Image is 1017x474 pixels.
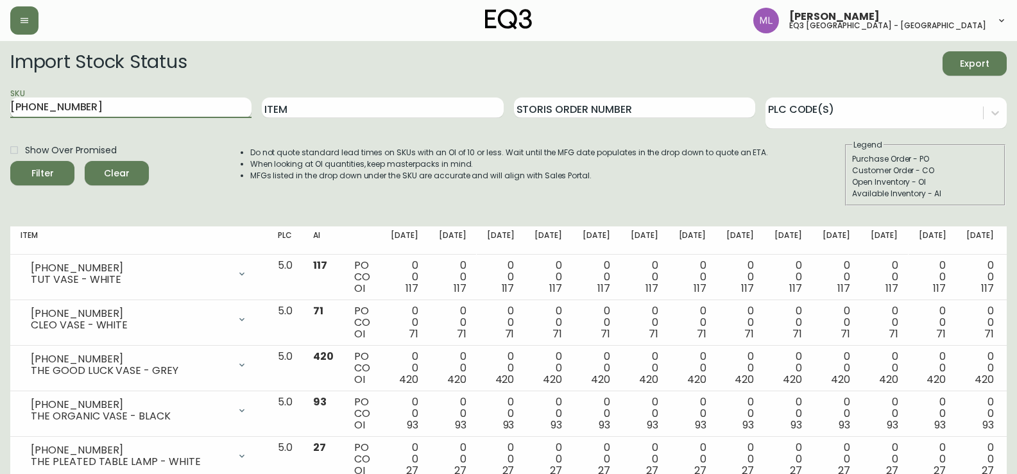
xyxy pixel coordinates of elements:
div: 0 0 [726,396,754,431]
div: 0 0 [439,396,466,431]
div: [PHONE_NUMBER] [31,262,229,274]
td: 5.0 [268,255,303,300]
div: 0 0 [774,351,802,385]
th: [DATE] [860,226,909,255]
th: [DATE] [812,226,860,255]
th: [DATE] [572,226,620,255]
span: 420 [687,372,706,387]
span: 71 [552,326,562,341]
div: 0 0 [823,351,850,385]
div: 0 0 [391,396,418,431]
span: 93 [647,418,658,432]
span: 117 [313,258,327,273]
div: 0 0 [919,351,946,385]
img: baddbcff1c9a25bf9b3a4739eeaf679c [753,8,779,33]
span: 93 [407,418,418,432]
span: 93 [551,418,562,432]
span: 71 [792,326,802,341]
th: [DATE] [380,226,429,255]
div: 0 0 [583,260,610,294]
div: 0 0 [679,260,706,294]
span: 117 [885,281,898,296]
span: 117 [933,281,946,296]
div: Available Inventory - AI [852,188,998,199]
span: 93 [791,418,802,432]
span: OI [354,418,365,432]
th: [DATE] [716,226,764,255]
span: 93 [887,418,898,432]
div: 0 0 [679,396,706,431]
span: Show Over Promised [25,144,117,157]
div: [PHONE_NUMBER] [31,308,229,319]
div: 0 0 [871,396,898,431]
div: 0 0 [583,351,610,385]
th: [DATE] [764,226,812,255]
span: 71 [889,326,898,341]
span: OI [354,326,365,341]
span: OI [354,372,365,387]
div: CLEO VASE - WHITE [31,319,229,331]
div: 0 0 [534,351,562,385]
div: 0 0 [439,260,466,294]
th: [DATE] [620,226,669,255]
th: PLC [268,226,303,255]
div: 0 0 [679,305,706,340]
th: [DATE] [524,226,572,255]
div: 0 0 [726,351,754,385]
div: 0 0 [919,396,946,431]
div: 0 0 [631,305,658,340]
span: 93 [982,418,994,432]
div: 0 0 [919,305,946,340]
span: 93 [742,418,754,432]
button: Clear [85,161,149,185]
th: [DATE] [669,226,717,255]
th: [DATE] [956,226,1004,255]
span: 420 [783,372,802,387]
span: 420 [831,372,850,387]
td: 5.0 [268,346,303,391]
span: 71 [697,326,706,341]
span: 420 [543,372,562,387]
img: logo [485,9,533,30]
div: 0 0 [534,305,562,340]
span: Clear [95,165,139,182]
div: PO CO [354,260,370,294]
span: 420 [447,372,466,387]
span: 71 [649,326,658,341]
div: [PHONE_NUMBER]CLEO VASE - WHITE [21,305,257,334]
span: 117 [454,281,466,296]
div: 0 0 [391,260,418,294]
div: 0 0 [631,260,658,294]
div: 0 0 [487,396,515,431]
span: 71 [984,326,994,341]
div: 0 0 [774,305,802,340]
span: 71 [744,326,754,341]
span: 93 [599,418,610,432]
div: 0 0 [534,396,562,431]
div: 0 0 [823,396,850,431]
div: 0 0 [631,351,658,385]
span: 71 [409,326,418,341]
div: THE GOOD LUCK VASE - GREY [31,365,229,377]
span: 420 [639,372,658,387]
div: 0 0 [966,305,994,340]
span: 27 [313,440,326,455]
div: 0 0 [871,351,898,385]
span: 420 [313,349,334,364]
div: 0 0 [919,260,946,294]
span: OI [354,281,365,296]
td: 5.0 [268,391,303,437]
div: 0 0 [966,260,994,294]
span: 71 [841,326,850,341]
li: When looking at OI quantities, keep masterpacks in mind. [250,158,769,170]
div: 0 0 [871,260,898,294]
span: 71 [601,326,610,341]
div: [PHONE_NUMBER] [31,444,229,456]
div: Open Inventory - OI [852,176,998,188]
span: 420 [927,372,946,387]
div: 0 0 [966,351,994,385]
div: 0 0 [774,260,802,294]
span: 117 [502,281,515,296]
div: [PHONE_NUMBER]THE PLEATED TABLE LAMP - WHITE [21,442,257,470]
th: AI [303,226,344,255]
